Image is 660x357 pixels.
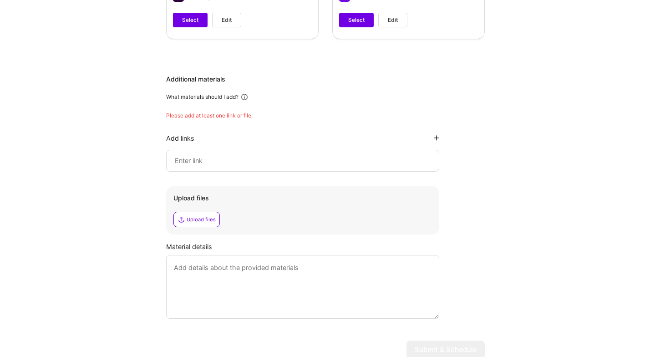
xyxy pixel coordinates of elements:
[166,134,194,143] div: Add links
[166,242,485,251] div: Material details
[240,93,249,101] i: icon Info
[388,16,398,24] span: Edit
[222,16,232,24] span: Edit
[166,112,485,119] div: Please add at least one link or file.
[339,13,374,27] button: Select
[434,135,439,141] i: icon PlusBlackFlat
[178,216,185,223] i: icon Upload2
[378,13,407,27] button: Edit
[187,216,216,223] div: Upload files
[166,75,485,84] div: Additional materials
[348,16,365,24] span: Select
[182,16,198,24] span: Select
[174,155,432,166] input: Enter link
[212,13,241,27] button: Edit
[173,13,208,27] button: Select
[166,93,239,101] div: What materials should I add?
[173,194,432,203] div: Upload files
